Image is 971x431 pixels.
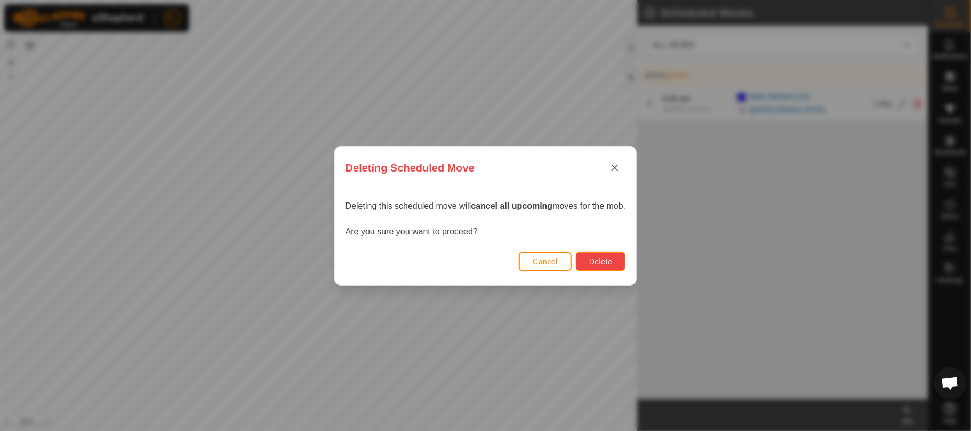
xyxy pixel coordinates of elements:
p: Deleting this scheduled move will moves for the mob. [346,200,626,213]
div: Open chat [934,367,966,399]
span: Deleting Scheduled Move [346,160,475,176]
strong: cancel all upcoming [471,201,552,210]
button: Delete [576,252,625,271]
p: Are you sure you want to proceed? [346,225,626,238]
span: Delete [589,257,612,266]
button: Cancel [519,252,572,271]
span: Cancel [533,257,558,266]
